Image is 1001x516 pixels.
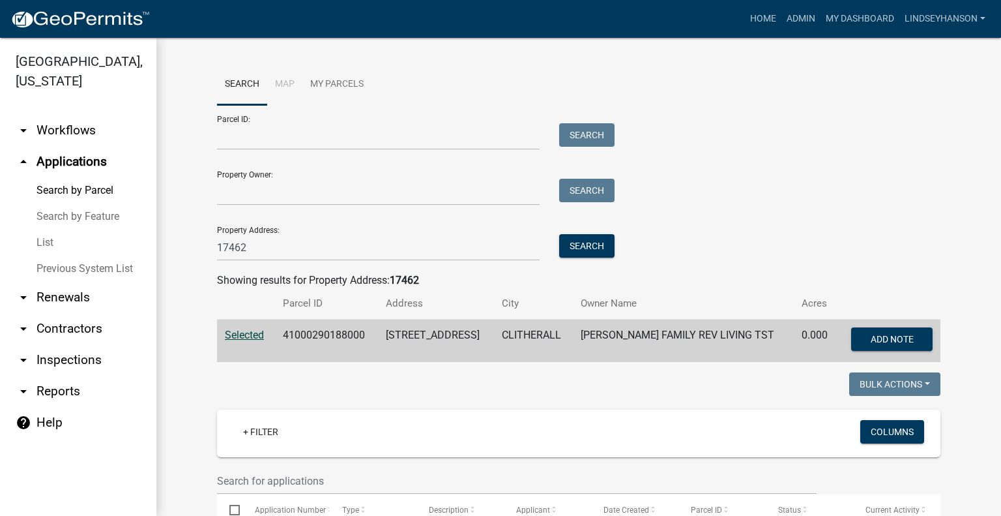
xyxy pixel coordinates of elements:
[217,64,267,106] a: Search
[255,506,326,515] span: Application Number
[573,288,794,319] th: Owner Name
[16,290,31,305] i: arrow_drop_down
[745,7,781,31] a: Home
[603,506,649,515] span: Date Created
[302,64,371,106] a: My Parcels
[794,288,838,319] th: Acres
[275,320,378,363] td: 41000290188000
[870,334,913,344] span: Add Note
[494,288,573,319] th: City
[494,320,573,363] td: CLITHERALL
[16,352,31,368] i: arrow_drop_down
[851,327,933,351] button: Add Note
[16,321,31,337] i: arrow_drop_down
[225,329,264,341] a: Selected
[781,7,820,31] a: Admin
[16,415,31,431] i: help
[390,274,419,286] strong: 17462
[559,179,615,202] button: Search
[559,234,615,258] button: Search
[899,7,991,31] a: Lindseyhanson
[342,506,359,515] span: Type
[233,420,289,444] a: + Filter
[16,384,31,399] i: arrow_drop_down
[820,7,899,31] a: My Dashboard
[217,468,817,494] input: Search for applications
[849,372,940,396] button: Bulk Actions
[378,288,493,319] th: Address
[860,420,924,444] button: Columns
[217,273,940,288] div: Showing results for Property Address:
[516,506,550,515] span: Applicant
[16,123,31,138] i: arrow_drop_down
[794,320,838,363] td: 0.000
[865,506,920,515] span: Current Activity
[378,320,493,363] td: [STREET_ADDRESS]
[573,320,794,363] td: [PERSON_NAME] FAMILY REV LIVING TST
[275,288,378,319] th: Parcel ID
[16,154,31,170] i: arrow_drop_up
[429,506,469,515] span: Description
[559,123,615,147] button: Search
[778,506,801,515] span: Status
[691,506,722,515] span: Parcel ID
